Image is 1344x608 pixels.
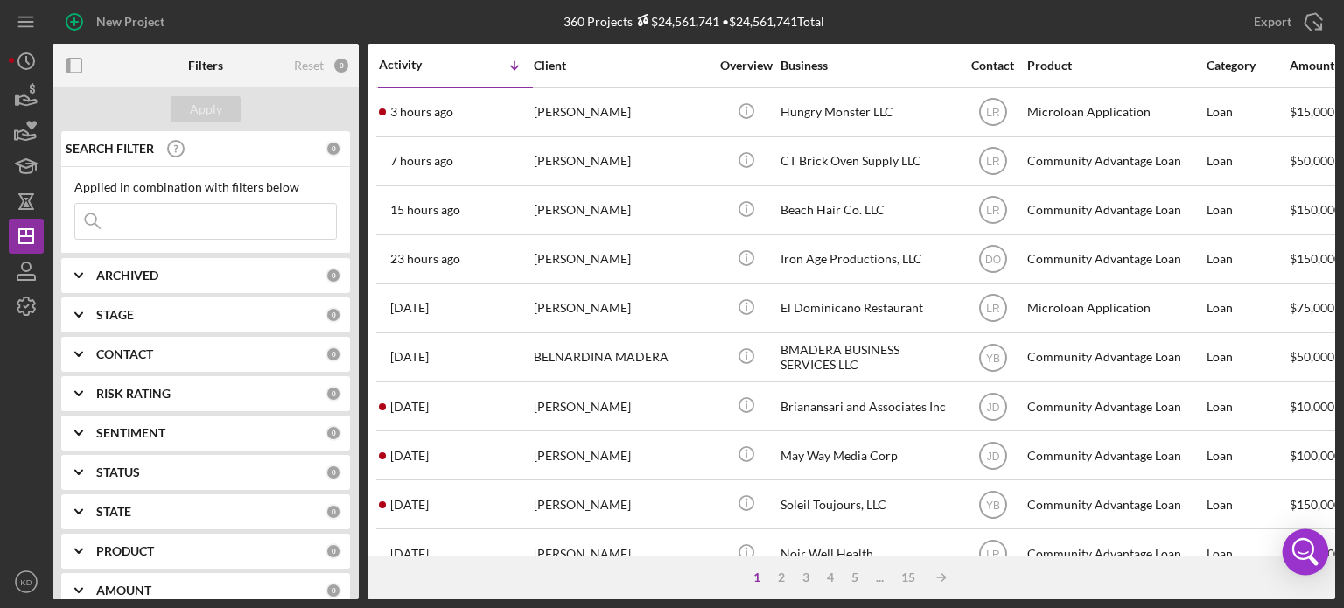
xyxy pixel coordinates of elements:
[780,383,955,430] div: Brianansari and Associates Inc
[1207,138,1288,185] div: Loan
[534,138,709,185] div: [PERSON_NAME]
[390,498,429,512] time: 2025-09-24 18:03
[390,301,429,315] time: 2025-09-25 18:11
[780,236,955,283] div: Iron Age Productions, LLC
[325,425,341,441] div: 0
[986,303,1000,315] text: LR
[96,426,165,440] b: SENTIMENT
[390,154,453,168] time: 2025-09-26 12:14
[769,570,794,584] div: 2
[1207,530,1288,577] div: Loan
[1027,530,1202,577] div: Community Advantage Loan
[986,107,1000,119] text: LR
[534,89,709,136] div: [PERSON_NAME]
[985,499,999,511] text: YB
[1290,349,1334,364] span: $50,000
[1027,285,1202,332] div: Microloan Application
[986,156,1000,168] text: LR
[96,505,131,519] b: STATE
[843,570,867,584] div: 5
[1027,432,1202,479] div: Community Advantage Loan
[96,544,154,558] b: PRODUCT
[713,59,779,73] div: Overview
[332,57,350,74] div: 0
[379,58,456,72] div: Activity
[780,432,955,479] div: May Way Media Corp
[1207,236,1288,283] div: Loan
[1027,187,1202,234] div: Community Advantage Loan
[325,583,341,598] div: 0
[1290,497,1341,512] span: $150,000
[1027,334,1202,381] div: Community Advantage Loan
[534,432,709,479] div: [PERSON_NAME]
[325,504,341,520] div: 0
[534,187,709,234] div: [PERSON_NAME]
[633,14,719,29] div: $24,561,741
[780,138,955,185] div: CT Brick Oven Supply LLC
[390,105,453,119] time: 2025-09-26 16:10
[188,59,223,73] b: Filters
[1027,481,1202,528] div: Community Advantage Loan
[1236,4,1335,39] button: Export
[780,285,955,332] div: El Dominicano Restaurant
[9,564,44,599] button: KD
[818,570,843,584] div: 4
[780,187,955,234] div: Beach Hair Co. LLC
[780,59,955,73] div: Business
[985,352,999,364] text: YB
[52,4,182,39] button: New Project
[794,570,818,584] div: 3
[325,386,341,402] div: 0
[1290,153,1334,168] span: $50,000
[390,400,429,414] time: 2025-09-25 03:10
[534,236,709,283] div: [PERSON_NAME]
[1027,89,1202,136] div: Microloan Application
[325,307,341,323] div: 0
[1027,236,1202,283] div: Community Advantage Loan
[892,570,924,584] div: 15
[780,481,955,528] div: Soleil Toujours, LLC
[390,350,429,364] time: 2025-09-25 17:48
[1207,187,1288,234] div: Loan
[534,383,709,430] div: [PERSON_NAME]
[390,203,460,217] time: 2025-09-26 03:52
[96,584,151,598] b: AMOUNT
[20,577,31,587] text: KD
[96,269,158,283] b: ARCHIVED
[534,530,709,577] div: [PERSON_NAME]
[960,59,1025,73] div: Contact
[390,252,460,266] time: 2025-09-25 19:53
[96,347,153,361] b: CONTACT
[780,89,955,136] div: Hungry Monster LLC
[1290,251,1341,266] span: $150,000
[1254,4,1291,39] div: Export
[96,308,134,322] b: STAGE
[986,401,999,413] text: JD
[986,205,1000,217] text: LR
[1207,59,1288,73] div: Category
[534,334,709,381] div: BELNARDINA MADERA
[1027,59,1202,73] div: Product
[325,141,341,157] div: 0
[534,481,709,528] div: [PERSON_NAME]
[390,547,429,561] time: 2025-09-24 14:15
[1207,383,1288,430] div: Loan
[986,450,999,462] text: JD
[190,96,222,122] div: Apply
[1290,399,1334,414] span: $10,000
[1290,202,1341,217] span: $150,000
[534,285,709,332] div: [PERSON_NAME]
[563,14,824,29] div: 360 Projects • $24,561,741 Total
[745,570,769,584] div: 1
[1290,448,1341,463] span: $100,000
[325,346,341,362] div: 0
[1207,481,1288,528] div: Loan
[1207,334,1288,381] div: Loan
[96,387,171,401] b: RISK RATING
[74,180,337,194] div: Applied in combination with filters below
[780,530,955,577] div: Noir Well Health
[1290,104,1334,119] span: $15,000
[1207,285,1288,332] div: Loan
[171,96,241,122] button: Apply
[390,449,429,463] time: 2025-09-25 02:58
